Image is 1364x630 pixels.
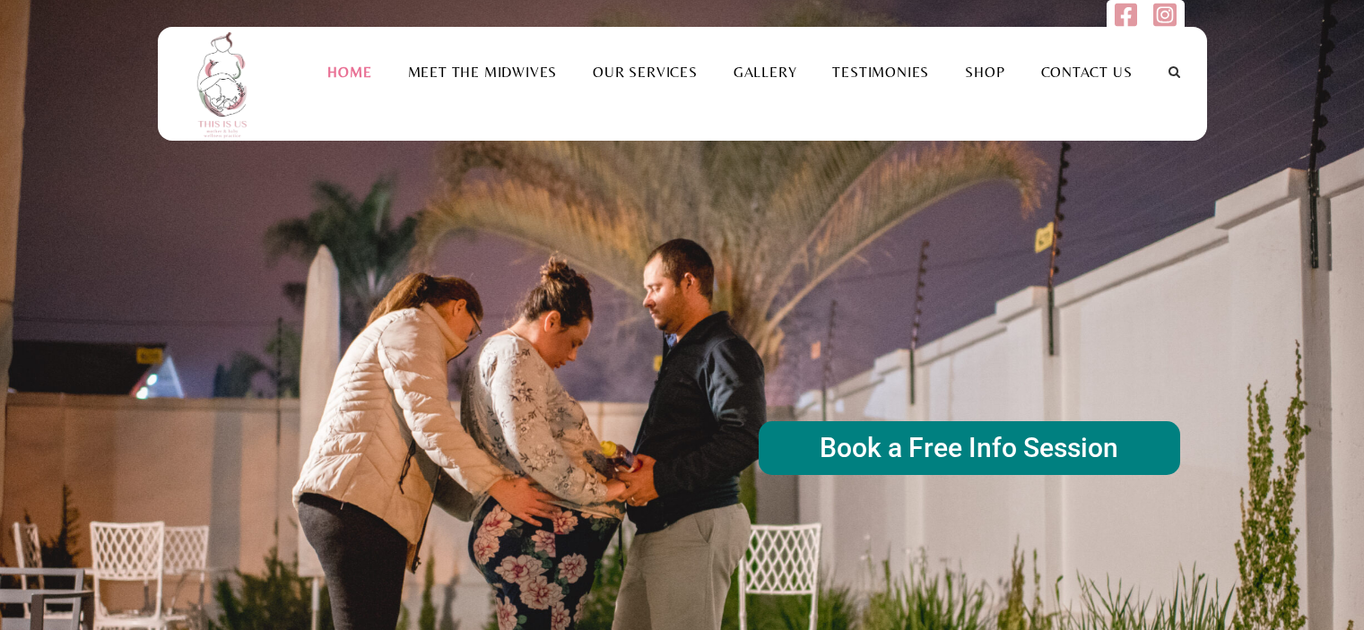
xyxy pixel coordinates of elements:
rs-layer: Book a Free Info Session [759,421,1180,475]
a: Our Services [575,64,716,81]
a: Home [309,64,389,81]
a: Gallery [716,64,815,81]
a: Contact Us [1023,64,1151,81]
img: instagram-square.svg [1153,2,1176,28]
a: Meet the Midwives [390,64,576,81]
a: Shop [947,64,1022,81]
a: Follow us on Instagram [1153,12,1176,32]
a: Testimonies [814,64,947,81]
img: This is us practice [185,27,265,141]
img: facebook-square.svg [1115,2,1137,28]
